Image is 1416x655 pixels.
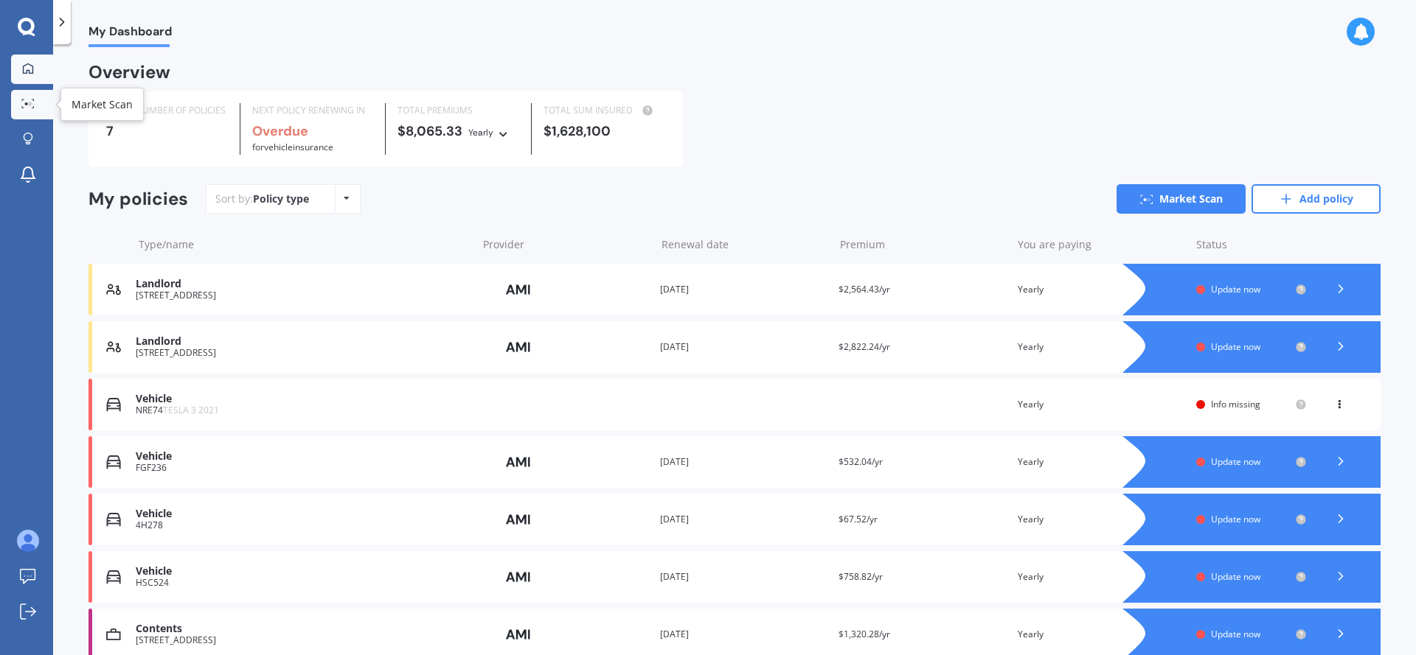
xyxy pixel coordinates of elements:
[1211,340,1260,353] span: Update now
[839,455,883,468] span: $532.04/yr
[136,463,470,473] div: FGF236
[544,103,665,118] div: TOTAL SUM INSURED
[106,282,121,297] img: Landlord
[1018,627,1184,642] div: Yearly
[1252,184,1381,214] a: Add policy
[252,141,333,153] span: for Vehicle insurance
[660,455,827,469] div: [DATE]
[839,513,878,525] span: $67.52/yr
[136,565,470,578] div: Vehicle
[88,189,188,210] div: My policies
[1018,237,1184,252] div: You are paying
[1211,283,1260,295] span: Update now
[1211,398,1260,410] span: Info missing
[136,520,470,530] div: 4H278
[660,512,827,527] div: [DATE]
[840,237,1007,252] div: Premium
[660,282,827,297] div: [DATE]
[1018,340,1184,354] div: Yearly
[839,283,890,295] span: $2,564.43/yr
[839,628,890,640] span: $1,320.28/yr
[398,124,519,140] div: $8,065.33
[136,635,470,645] div: [STREET_ADDRESS]
[482,448,555,476] img: AMI
[136,405,470,416] div: NRE74
[1018,282,1184,297] div: Yearly
[1018,512,1184,527] div: Yearly
[253,192,309,206] div: Policy type
[88,65,170,80] div: Overview
[482,276,555,304] img: AMI
[136,623,470,635] div: Contents
[252,103,374,118] div: NEXT POLICY RENEWING IN
[1211,628,1260,640] span: Update now
[662,237,828,252] div: Renewal date
[482,620,555,648] img: AMI
[660,570,827,584] div: [DATE]
[106,512,121,527] img: Vehicle
[660,627,827,642] div: [DATE]
[17,530,39,552] img: AOh14GhwnMXT6OQjNpEjNuigS3NvZS2F5da6uLkoVW5eVhE=s96-c
[482,563,555,591] img: AMI
[482,505,555,533] img: AMI
[106,397,121,412] img: Vehicle
[1196,237,1307,252] div: Status
[252,122,308,140] b: Overdue
[660,340,827,354] div: [DATE]
[136,578,470,588] div: HSC524
[1211,570,1260,583] span: Update now
[215,192,309,206] div: Sort by:
[106,124,228,139] div: 7
[1211,455,1260,468] span: Update now
[1018,455,1184,469] div: Yearly
[136,348,470,358] div: [STREET_ADDRESS]
[106,340,121,354] img: Landlord
[106,455,121,469] img: Vehicle
[483,237,650,252] div: Provider
[468,125,493,140] div: Yearly
[72,97,133,112] div: Market Scan
[106,570,121,584] img: Vehicle
[839,340,890,353] span: $2,822.24/yr
[136,450,470,463] div: Vehicle
[136,508,470,520] div: Vehicle
[88,24,172,44] span: My Dashboard
[1018,397,1184,412] div: Yearly
[139,237,471,252] div: Type/name
[839,570,883,583] span: $758.82/yr
[482,333,555,361] img: AMI
[1018,570,1184,584] div: Yearly
[136,290,470,301] div: [STREET_ADDRESS]
[136,278,470,290] div: Landlord
[163,404,219,416] span: TESLA 3 2021
[106,103,228,118] div: TOTAL NUMBER OF POLICIES
[136,335,470,348] div: Landlord
[106,627,121,642] img: Contents
[1211,513,1260,525] span: Update now
[398,103,519,118] div: TOTAL PREMIUMS
[1117,184,1246,214] a: Market Scan
[136,393,470,405] div: Vehicle
[544,124,665,139] div: $1,628,100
